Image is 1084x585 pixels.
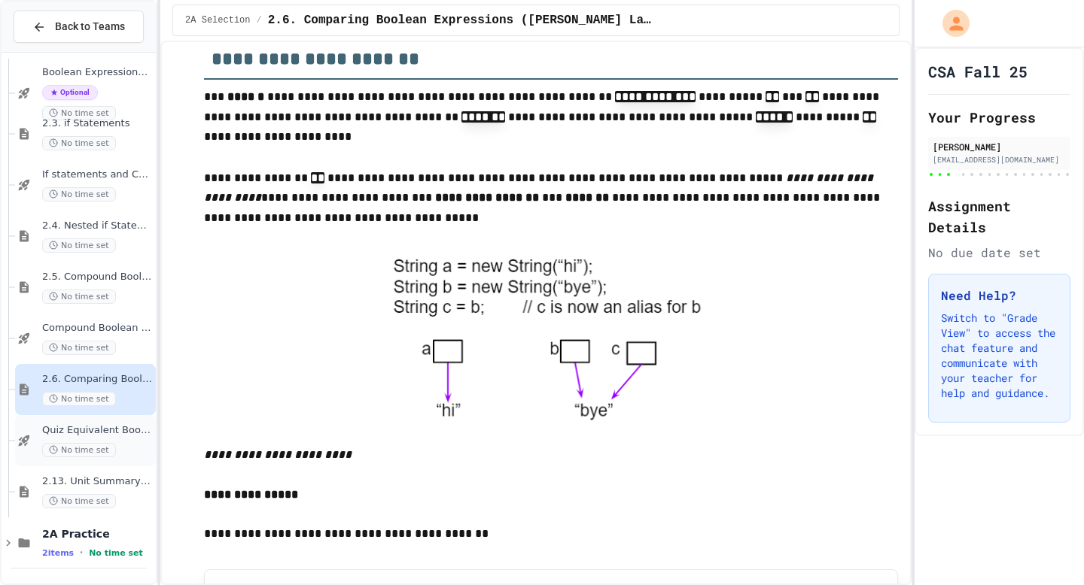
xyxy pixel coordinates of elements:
div: [PERSON_NAME] [933,140,1066,153]
h3: Need Help? [941,286,1058,305]
span: Compound Boolean Quiz [42,322,153,335]
span: Back to Teams [55,19,125,35]
span: No time set [42,136,116,150]
span: No time set [42,494,116,508]
span: 2.5. Compound Boolean Expressions [42,271,153,283]
div: No due date set [928,244,1070,262]
span: 2.6. Comparing Boolean Expressions ([PERSON_NAME] Laws) [42,373,153,386]
h2: Assignment Details [928,196,1070,238]
span: Quiz Equivalent Booleans Expressions [42,424,153,437]
span: No time set [42,187,116,202]
span: No time set [89,548,143,558]
button: Back to Teams [14,11,144,43]
h2: Your Progress [928,107,1070,128]
span: 2.4. Nested if Statements [42,220,153,232]
span: 2A Practice [42,527,153,541]
span: If statements and Control Flow - Quiz [42,168,153,181]
span: Optional [42,85,98,100]
span: 2.3. if Statements [42,117,153,130]
span: / [257,14,262,26]
p: Switch to "Grade View" to access the chat feature and communicate with your teacher for help and ... [941,311,1058,401]
span: 2.13. Unit Summary 2a Selection (2.1-2.6) [42,475,153,488]
span: 2.6. Comparing Boolean Expressions (De Morgan’s Laws) [268,11,653,29]
span: No time set [42,392,116,406]
span: No time set [42,341,116,355]
span: No time set [42,106,116,120]
span: No time set [42,443,116,457]
span: 2 items [42,548,74,558]
h1: CSA Fall 25 [928,61,1028,82]
span: 2A Selection [185,14,250,26]
span: No time set [42,289,116,304]
div: [EMAIL_ADDRESS][DOMAIN_NAME] [933,154,1066,165]
span: • [80,547,83,559]
span: Boolean Expressions - Quiz [42,66,153,79]
div: My Account [927,6,973,41]
span: No time set [42,238,116,253]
